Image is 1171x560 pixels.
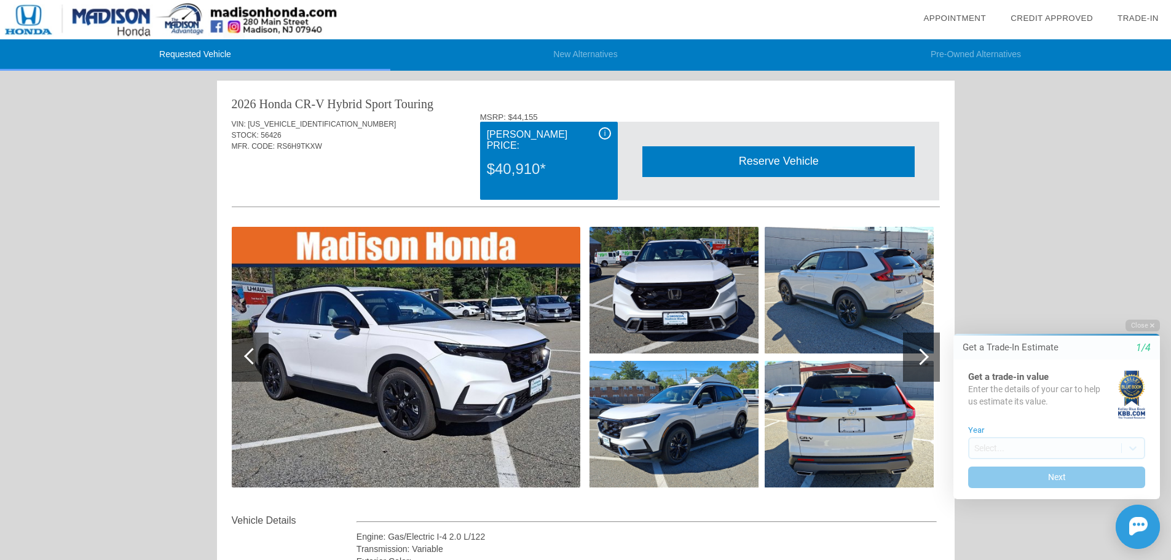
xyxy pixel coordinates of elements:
span: [US_VEHICLE_IDENTIFICATION_NUMBER] [248,120,396,128]
img: image.aspx [589,361,759,487]
img: image.aspx [232,227,580,487]
img: image.aspx [765,227,934,353]
span: STOCK: [232,131,259,140]
a: Trade-In [1118,14,1159,23]
img: image.aspx [765,361,934,487]
iframe: Chat Assistance [928,309,1171,560]
div: Vehicle Details [232,513,357,528]
div: [PERSON_NAME] Price: [487,127,611,153]
div: Transmission: Variable [357,543,937,555]
span: VIN: [232,120,246,128]
img: image.aspx [589,227,759,353]
span: 56426 [261,131,281,140]
div: Sport Touring [365,95,433,112]
div: MSRP: $44,155 [480,112,940,122]
div: $40,910* [487,153,611,185]
div: 2026 Honda CR-V Hybrid [232,95,362,112]
a: Credit Approved [1011,14,1093,23]
div: Reserve Vehicle [642,146,915,176]
li: New Alternatives [390,39,781,71]
div: Quoted on [DATE] 11:12:46 AM [232,170,940,190]
a: Appointment [923,14,986,23]
span: i [604,129,606,138]
span: RS6H9TKXW [277,142,322,151]
li: Pre-Owned Alternatives [781,39,1171,71]
div: Engine: Gas/Electric I-4 2.0 L/122 [357,530,937,543]
span: MFR. CODE: [232,142,275,151]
